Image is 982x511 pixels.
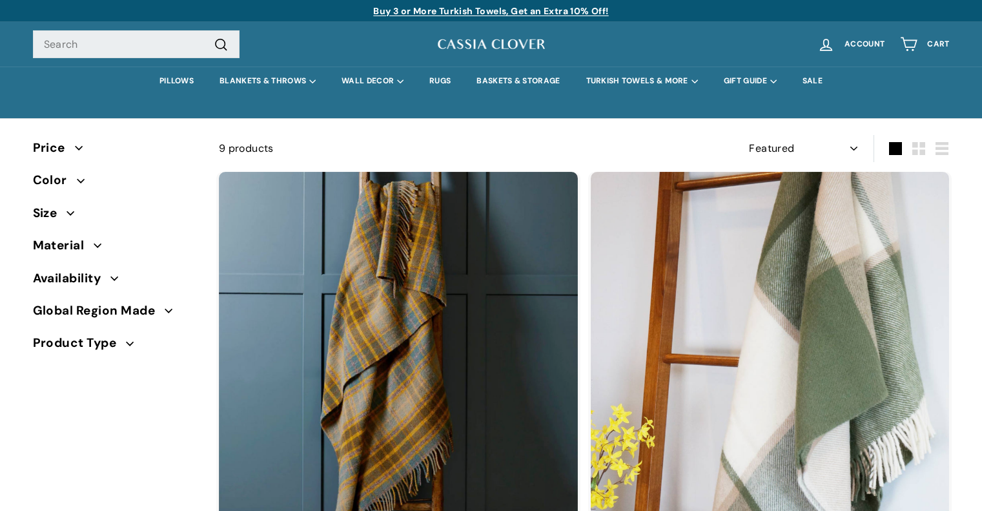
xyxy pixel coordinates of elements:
[810,25,892,63] a: Account
[33,167,198,200] button: Color
[7,67,976,96] div: Primary
[33,138,75,158] span: Price
[573,67,711,96] summary: TURKISH TOWELS & MORE
[33,30,240,59] input: Search
[416,67,464,96] a: RUGS
[790,67,835,96] a: SALE
[147,67,207,96] a: PILLOWS
[33,203,67,223] span: Size
[33,330,198,362] button: Product Type
[892,25,957,63] a: Cart
[33,269,111,288] span: Availability
[33,298,198,330] button: Global Region Made
[33,301,165,320] span: Global Region Made
[33,200,198,233] button: Size
[33,333,127,353] span: Product Type
[33,236,94,255] span: Material
[207,67,329,96] summary: BLANKETS & THROWS
[329,67,416,96] summary: WALL DECOR
[927,40,949,48] span: Cart
[844,40,885,48] span: Account
[33,135,198,167] button: Price
[711,67,790,96] summary: GIFT GUIDE
[33,233,198,265] button: Material
[464,67,573,96] a: BASKETS & STORAGE
[373,5,608,17] a: Buy 3 or More Turkish Towels, Get an Extra 10% Off!
[219,140,584,157] div: 9 products
[33,171,77,190] span: Color
[33,266,198,298] button: Availability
